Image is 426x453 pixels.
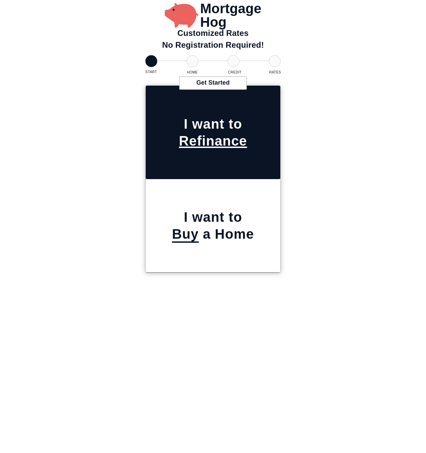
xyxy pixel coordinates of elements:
span: Get Started [196,79,230,87]
span: Buy [172,226,199,241]
span: No Registration Required! [162,39,264,51]
span: Customized Rates [177,27,249,39]
span: I want to [184,209,242,225]
span: CREDIT [228,70,239,75]
a: Explore More About this Rate Product [146,129,280,134]
span: Refinance [179,132,247,149]
span: HOME [187,70,198,75]
button: I want toRefinance [146,86,280,179]
span: Hog [200,15,261,29]
span: Mortgage [200,2,261,15]
span: RATES [269,70,280,75]
span: a Home [172,225,254,242]
button: I want toBuy a Home [146,179,280,273]
span: START [145,69,157,74]
span: I want to [184,115,242,132]
a: Explore More About this Rate Product [146,222,280,228]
